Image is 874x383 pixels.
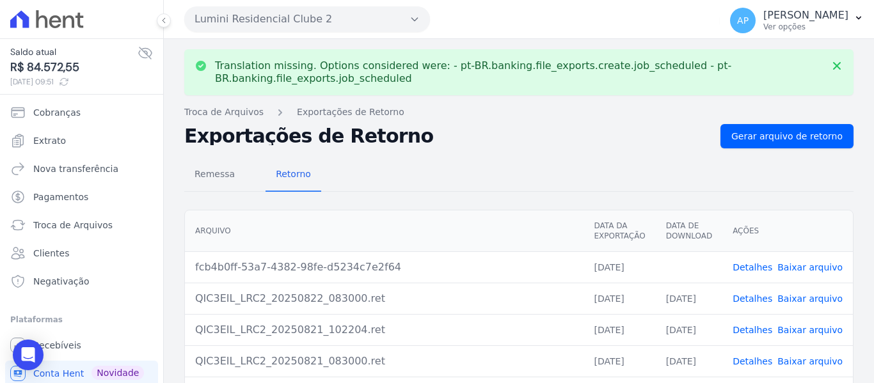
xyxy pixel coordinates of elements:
[5,100,158,125] a: Cobranças
[33,191,88,203] span: Pagamentos
[656,345,722,377] td: [DATE]
[5,156,158,182] a: Nova transferência
[184,106,854,119] nav: Breadcrumb
[10,312,153,327] div: Plataformas
[777,262,843,272] a: Baixar arquivo
[733,262,772,272] a: Detalhes
[184,106,264,119] a: Troca de Arquivos
[584,251,655,283] td: [DATE]
[5,269,158,294] a: Negativação
[184,6,430,32] button: Lumini Residencial Clube 2
[33,162,118,175] span: Nova transferência
[215,59,823,85] p: Translation missing. Options considered were: - pt-BR.banking.file_exports.create.job_scheduled -...
[777,293,843,304] a: Baixar arquivo
[184,159,245,192] a: Remessa
[733,325,772,335] a: Detalhes
[297,106,404,119] a: Exportações de Retorno
[584,345,655,377] td: [DATE]
[5,212,158,238] a: Troca de Arquivos
[656,314,722,345] td: [DATE]
[33,134,66,147] span: Extrato
[584,210,655,252] th: Data da Exportação
[5,240,158,266] a: Clientes
[5,332,158,358] a: Recebíveis
[720,3,874,38] button: AP [PERSON_NAME] Ver opções
[184,127,710,145] h2: Exportações de Retorno
[5,184,158,210] a: Pagamentos
[5,128,158,153] a: Extrato
[777,325,843,335] a: Baixar arquivo
[722,210,853,252] th: Ações
[656,210,722,252] th: Data de Download
[10,59,138,76] span: R$ 84.572,55
[195,260,573,275] div: fcb4b0ff-53a7-4382-98fe-d5234c7e2f64
[195,322,573,338] div: QIC3EIL_LRC2_20250821_102204.ret
[10,45,138,59] span: Saldo atual
[13,340,44,370] div: Open Intercom Messenger
[266,159,321,192] a: Retorno
[187,161,242,187] span: Remessa
[33,275,90,288] span: Negativação
[763,22,848,32] p: Ver opções
[185,210,584,252] th: Arquivo
[763,9,848,22] p: [PERSON_NAME]
[33,247,69,260] span: Clientes
[584,314,655,345] td: [DATE]
[656,283,722,314] td: [DATE]
[33,106,81,119] span: Cobranças
[91,366,144,380] span: Novidade
[731,130,843,143] span: Gerar arquivo de retorno
[737,16,749,25] span: AP
[195,354,573,369] div: QIC3EIL_LRC2_20250821_083000.ret
[777,356,843,366] a: Baixar arquivo
[733,293,772,304] a: Detalhes
[33,219,113,231] span: Troca de Arquivos
[195,291,573,306] div: QIC3EIL_LRC2_20250822_083000.ret
[268,161,319,187] span: Retorno
[33,339,81,352] span: Recebíveis
[584,283,655,314] td: [DATE]
[10,76,138,88] span: [DATE] 09:51
[733,356,772,366] a: Detalhes
[33,367,84,380] span: Conta Hent
[720,124,854,148] a: Gerar arquivo de retorno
